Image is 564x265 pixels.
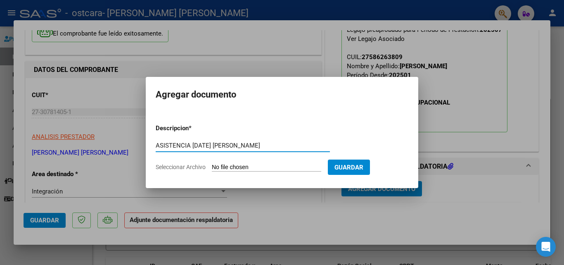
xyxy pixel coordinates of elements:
p: Descripcion [156,124,232,133]
button: Guardar [328,160,370,175]
span: Guardar [334,164,363,171]
span: Seleccionar Archivo [156,164,206,170]
h2: Agregar documento [156,87,408,103]
div: Open Intercom Messenger [536,237,556,257]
